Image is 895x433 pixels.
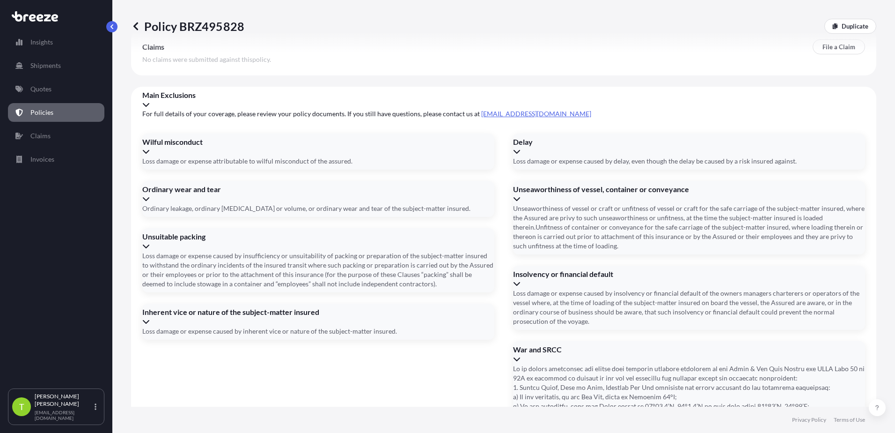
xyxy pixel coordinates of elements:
[8,150,104,169] a: Invoices
[142,90,865,109] div: Main Exclusions
[513,185,865,203] div: Unseaworthiness of vessel, container or conveyance
[8,103,104,122] a: Policies
[142,232,494,251] div: Unsuitable packing
[142,232,494,241] span: Unsuitable packing
[513,204,865,251] span: Unseaworthiness of vessel or craft or unfitness of vessel or craft for the safe carriage of the s...
[513,345,865,364] div: War and SRCC
[131,19,244,34] p: Policy BRZ495828
[8,33,104,52] a: Insights
[481,110,591,118] a: [EMAIL_ADDRESS][DOMAIN_NAME]
[142,185,494,194] span: Ordinary wear and tear
[142,327,397,336] span: Loss damage or expense caused by inherent vice or nature of the subject-matter insured.
[513,269,865,288] div: Insolvency or financial default
[513,157,797,166] span: Loss damage or expense caused by delay, even though the delay be caused by a risk insured against.
[142,157,352,166] span: Loss damage or expense attributable to wilful misconduct of the assured.
[142,185,494,203] div: Ordinary wear and tear
[35,410,93,421] p: [EMAIL_ADDRESS][DOMAIN_NAME]
[142,137,494,147] span: Wilful misconduct
[142,307,494,326] div: Inherent vice or nature of the subject-matter insured
[513,345,865,354] span: War and SRCC
[142,137,494,156] div: Wilful misconduct
[30,108,53,117] p: Policies
[142,251,494,289] span: Loss damage or expense caused by insufficiency or unsuitability of packing or preparation of the ...
[35,393,93,408] p: [PERSON_NAME] [PERSON_NAME]
[142,55,271,64] span: No claims were submitted against this policy .
[8,127,104,145] a: Claims
[30,37,53,47] p: Insights
[513,137,865,156] div: Delay
[513,289,865,326] span: Loss damage or expense caused by insolvency or financial default of the owners managers charterer...
[834,416,865,424] a: Terms of Use
[513,269,865,279] span: Insolvency or financial default
[8,56,104,75] a: Shipments
[513,185,865,194] span: Unseaworthiness of vessel, container or conveyance
[30,61,61,70] p: Shipments
[513,137,865,147] span: Delay
[142,90,865,100] span: Main Exclusions
[142,307,494,317] span: Inherent vice or nature of the subject-matter insured
[19,402,24,411] span: T
[842,22,868,31] p: Duplicate
[30,131,51,141] p: Claims
[792,416,826,424] a: Privacy Policy
[30,155,54,164] p: Invoices
[142,109,865,119] span: For full details of your coverage, please review your policy documents. If you still have questio...
[824,19,876,34] a: Duplicate
[142,204,470,213] span: Ordinary leakage, ordinary [MEDICAL_DATA] or volume, or ordinary wear and tear of the subject-mat...
[30,84,51,94] p: Quotes
[8,80,104,98] a: Quotes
